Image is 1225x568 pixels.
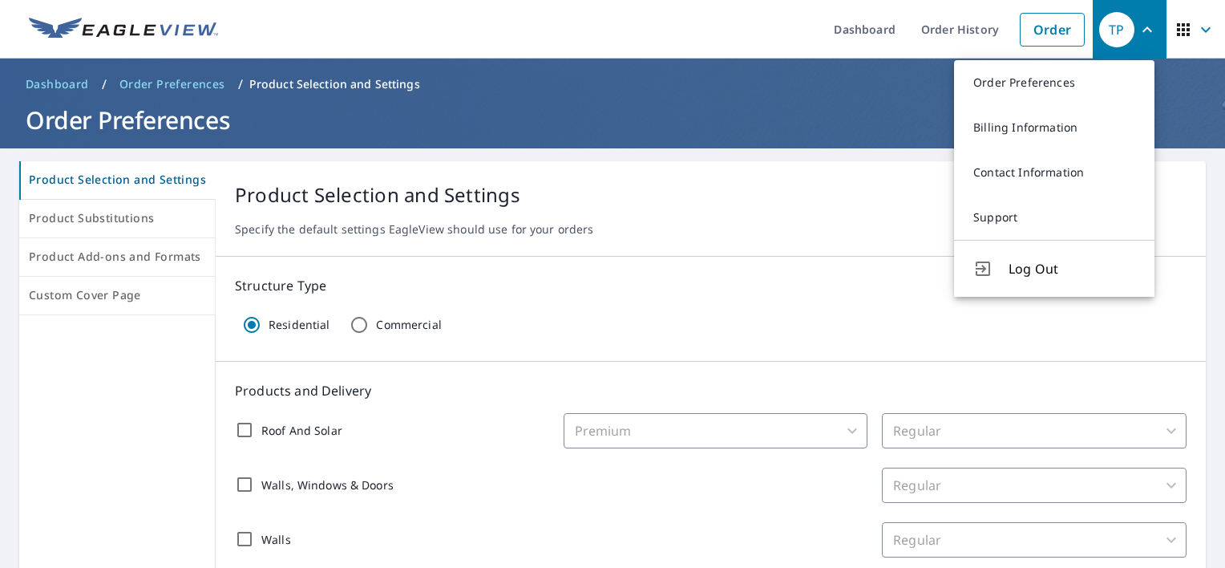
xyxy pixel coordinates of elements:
[26,76,89,92] span: Dashboard
[102,75,107,94] li: /
[19,161,216,315] div: tab-list
[954,150,1154,195] a: Contact Information
[269,318,329,332] p: Residential
[882,413,1187,448] div: Regular
[238,75,243,94] li: /
[29,247,205,267] span: Product Add-ons and Formats
[29,209,205,229] span: Product Substitutions
[954,240,1154,297] button: Log Out
[376,318,441,332] p: Commercial
[882,522,1187,558] div: Regular
[1009,259,1135,278] span: Log Out
[261,422,342,439] p: Roof And Solar
[29,18,218,42] img: EV Logo
[954,60,1154,105] a: Order Preferences
[1099,12,1134,47] div: TP
[19,71,95,97] a: Dashboard
[261,531,291,548] p: Walls
[235,181,1187,209] p: Product Selection and Settings
[564,413,868,448] div: Premium
[235,381,1187,400] p: Products and Delivery
[954,195,1154,240] a: Support
[19,103,1206,136] h1: Order Preferences
[1020,13,1085,47] a: Order
[235,222,1187,237] p: Specify the default settings EagleView should use for your orders
[19,71,1206,97] nav: breadcrumb
[249,76,420,92] p: Product Selection and Settings
[113,71,232,97] a: Order Preferences
[882,468,1187,503] div: Regular
[954,105,1154,150] a: Billing Information
[29,286,205,306] span: Custom Cover Page
[235,276,1187,295] p: Structure Type
[261,477,394,493] p: Walls, Windows & Doors
[29,170,206,190] span: Product Selection and Settings
[119,76,225,92] span: Order Preferences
